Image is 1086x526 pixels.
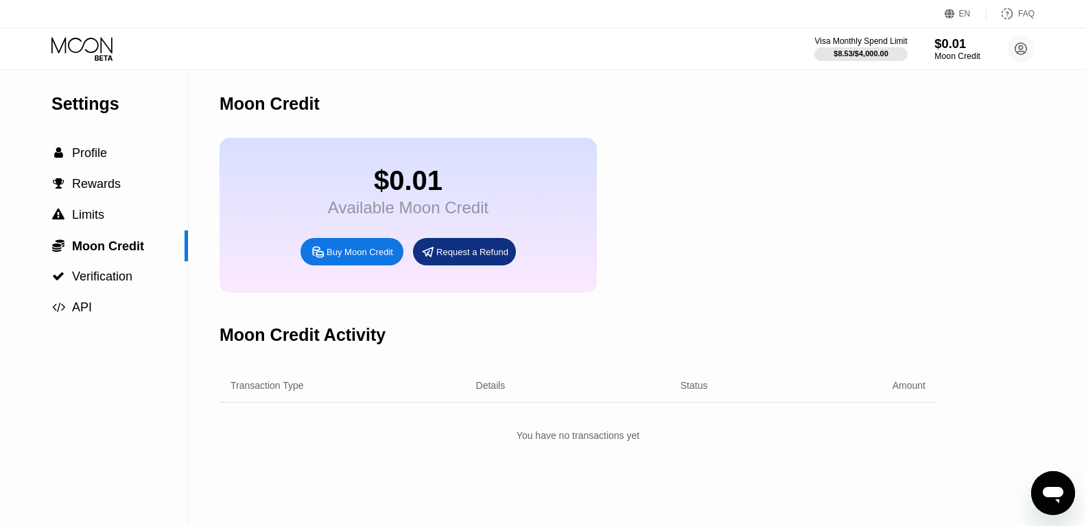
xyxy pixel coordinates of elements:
div:  [51,301,65,313]
span: Profile [72,146,107,160]
span: Rewards [72,177,121,191]
div: Request a Refund [413,238,516,265]
div:  [51,270,65,283]
div: Moon Credit [220,94,320,114]
div: EN [945,7,987,21]
div: FAQ [987,7,1035,21]
div:  [51,178,65,190]
div: $0.01 [934,36,980,51]
span:  [52,208,64,221]
div: Visa Monthly Spend Limit$8.53/$4,000.00 [814,36,907,61]
div: Buy Moon Credit [327,246,393,258]
iframe: Button to launch messaging window [1031,471,1075,515]
span: API [72,300,92,314]
div:  [51,147,65,159]
span: Limits [72,208,104,222]
div: Request a Refund [436,246,508,258]
div:  [51,239,65,252]
span: Verification [72,270,132,283]
span:  [52,270,64,283]
div: You have no transactions yet [220,423,936,448]
div: $0.01Moon Credit [934,36,980,61]
span:  [53,178,64,190]
div: Transaction Type [231,380,304,391]
div: Buy Moon Credit [300,238,403,265]
div: EN [959,9,971,19]
div:  [51,208,65,221]
span:  [54,147,63,159]
div: Status [681,380,708,391]
div: $8.53 / $4,000.00 [834,49,888,58]
div: FAQ [1018,9,1035,19]
span:  [52,301,65,313]
div: Available Moon Credit [328,198,488,217]
span: Moon Credit [72,239,144,253]
div: Details [476,380,506,391]
div: Moon Credit [934,51,980,61]
div: Amount [893,380,925,391]
div: Settings [51,94,188,114]
span:  [52,239,64,252]
div: Visa Monthly Spend Limit [814,36,907,46]
div: $0.01 [328,165,488,196]
div: Moon Credit Activity [220,325,386,345]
